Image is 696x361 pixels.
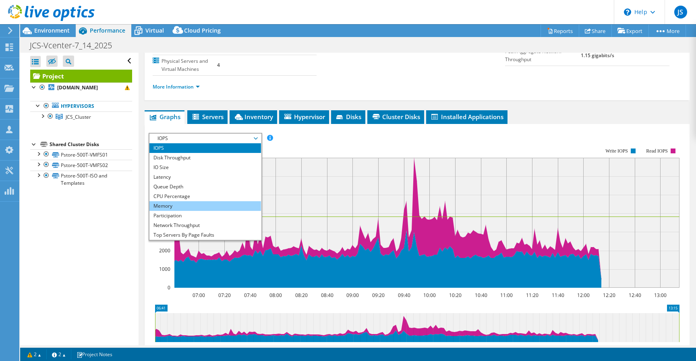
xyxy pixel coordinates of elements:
[30,111,132,122] a: JCS_Cluster
[453,344,466,351] text: 10:30
[168,284,170,291] text: 0
[145,27,164,34] span: Virtual
[30,83,132,93] a: [DOMAIN_NAME]
[480,344,492,351] text: 10:50
[639,344,652,351] text: 12:50
[234,113,273,121] span: Inventory
[30,171,132,188] a: Pstore-500T-ISO and Templates
[295,292,307,299] text: 08:20
[603,292,615,299] text: 12:20
[22,349,47,359] a: 2
[218,292,230,299] text: 07:20
[586,344,599,351] text: 12:10
[153,134,257,143] span: IOPS
[320,344,333,351] text: 08:50
[423,292,435,299] text: 10:00
[149,230,261,240] li: Top Servers By Page Faults
[577,292,589,299] text: 12:00
[613,344,625,351] text: 12:30
[347,344,359,351] text: 09:10
[654,292,666,299] text: 13:00
[149,163,261,172] li: IO Size
[149,211,261,221] li: Participation
[50,140,132,149] div: Shared Cluster Disks
[646,148,668,154] text: Read IOPS
[240,344,253,351] text: 07:50
[149,192,261,201] li: CPU Percentage
[153,57,217,73] label: Physical Servers and Virtual Machines
[674,6,687,19] span: JS
[159,266,170,272] text: 1000
[427,344,439,351] text: 10:10
[149,113,180,121] span: Graphs
[30,101,132,111] a: Hypervisors
[153,83,200,90] a: More Information
[149,143,261,153] li: IOPS
[244,292,256,299] text: 07:40
[506,344,519,351] text: 11:10
[34,27,70,34] span: Environment
[648,25,686,37] a: More
[551,292,564,299] text: 11:40
[559,344,572,351] text: 11:50
[533,344,545,351] text: 11:30
[373,344,386,351] text: 09:30
[474,292,487,299] text: 10:40
[57,84,98,91] b: [DOMAIN_NAME]
[335,113,361,121] span: Disks
[505,47,580,64] label: Peak Aggregate Network Throughput
[217,62,220,68] b: 4
[541,25,579,37] a: Reports
[191,113,224,121] span: Servers
[184,27,221,34] span: Cloud Pricing
[500,292,512,299] text: 11:00
[149,201,261,211] li: Memory
[283,113,325,121] span: Hypervisor
[605,148,628,154] text: Write IOPS
[346,292,358,299] text: 09:00
[161,344,173,351] text: 06:50
[214,344,226,351] text: 07:30
[269,292,282,299] text: 08:00
[149,182,261,192] li: Queue Depth
[581,52,614,59] b: 1.15 gigabits/s
[372,292,384,299] text: 09:20
[46,349,71,359] a: 2
[294,344,306,351] text: 08:30
[149,172,261,182] li: Latency
[579,25,612,37] a: Share
[611,25,649,37] a: Export
[321,292,333,299] text: 08:40
[400,344,412,351] text: 09:50
[624,8,631,16] svg: \n
[66,113,91,120] span: JCS_Cluster
[430,113,503,121] span: Installed Applications
[149,153,261,163] li: Disk Throughput
[30,149,132,160] a: Pstore-500T-VMFS01
[526,292,538,299] text: 11:20
[267,344,280,351] text: 08:10
[26,41,124,50] h1: JCS-Vcenter-7_14_2025
[71,349,118,359] a: Project Notes
[187,344,200,351] text: 07:10
[30,160,132,170] a: Pstore-500T-VMFS02
[371,113,420,121] span: Cluster Disks
[628,292,641,299] text: 12:40
[398,292,410,299] text: 09:40
[449,292,461,299] text: 10:20
[30,70,132,83] a: Project
[666,344,678,351] text: 13:10
[90,27,125,34] span: Performance
[159,247,170,254] text: 2000
[149,221,261,230] li: Network Throughput
[192,292,205,299] text: 07:00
